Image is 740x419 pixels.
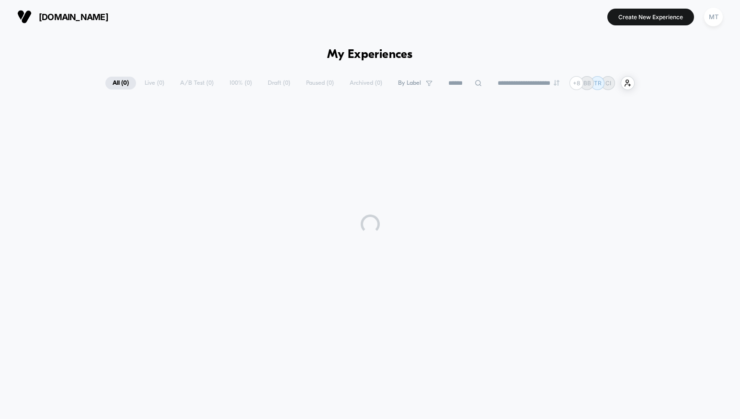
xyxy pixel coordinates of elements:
[327,48,413,62] h1: My Experiences
[554,80,559,86] img: end
[607,9,694,25] button: Create New Experience
[39,12,108,22] span: [DOMAIN_NAME]
[594,79,602,87] p: TR
[605,79,611,87] p: CI
[701,7,726,27] button: MT
[704,8,723,26] div: MT
[105,77,136,90] span: All ( 0 )
[17,10,32,24] img: Visually logo
[569,76,583,90] div: + 8
[398,79,421,87] span: By Label
[583,79,591,87] p: BB
[14,9,111,24] button: [DOMAIN_NAME]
